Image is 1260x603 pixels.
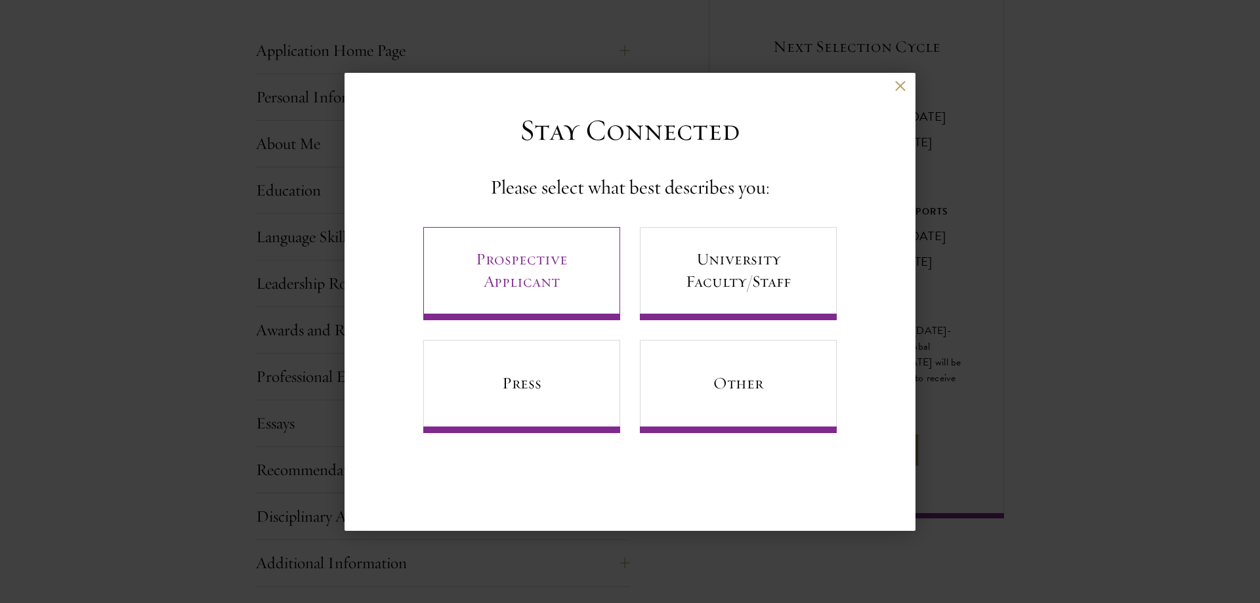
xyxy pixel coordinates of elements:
a: Other [640,340,837,433]
h3: Stay Connected [520,112,740,149]
a: Press [423,340,620,433]
a: University Faculty/Staff [640,227,837,320]
h4: Please select what best describes you: [490,175,770,201]
a: Prospective Applicant [423,227,620,320]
